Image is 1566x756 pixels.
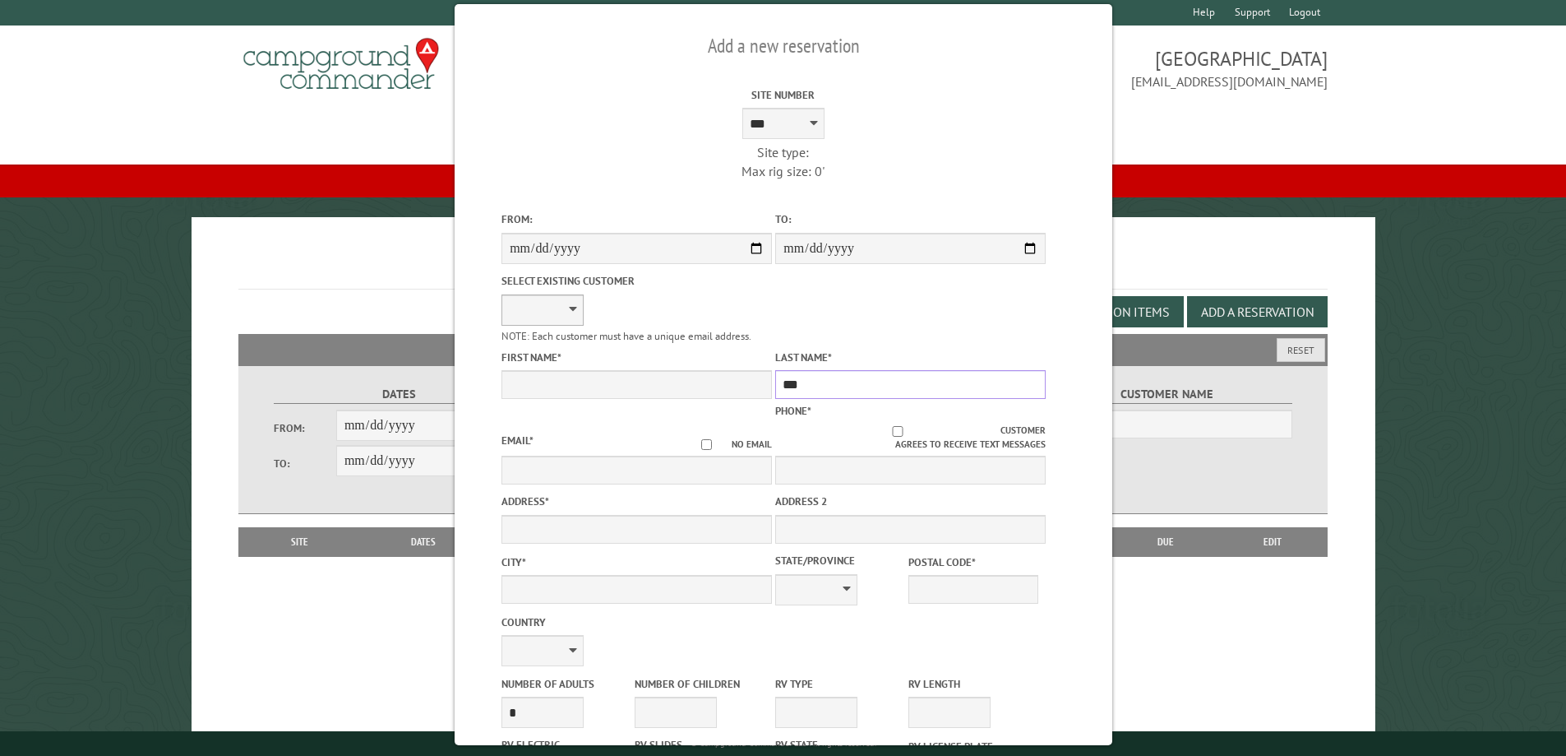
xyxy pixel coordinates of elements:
[908,676,1038,692] label: RV Length
[501,676,631,692] label: Number of Adults
[501,434,534,448] label: Email
[681,439,732,450] input: No email
[1042,296,1184,327] button: Edit Add-on Items
[274,456,336,471] label: To:
[648,143,918,161] div: Site type:
[501,737,631,753] label: RV Electric
[238,243,1328,289] h1: Reservations
[238,334,1328,365] h2: Filters
[1277,338,1325,362] button: Reset
[274,420,336,436] label: From:
[501,615,772,630] label: Country
[501,329,751,343] small: NOTE: Each customer must have a unique email address.
[794,426,1000,437] input: Customer agrees to receive text messages
[681,438,772,452] label: No email
[1114,527,1217,557] th: Due
[775,211,1046,227] label: To:
[238,32,444,96] img: Campground Commander
[501,494,772,509] label: Address
[648,162,918,180] div: Max rig size: 0'
[775,350,1046,365] label: Last Name
[274,385,524,404] label: Dates
[775,424,1046,452] label: Customer agrees to receive text messages
[648,87,918,103] label: Site Number
[775,737,905,753] label: RV State
[775,676,905,692] label: RV Type
[501,211,772,227] label: From:
[501,273,772,289] label: Select existing customer
[908,739,1038,754] label: RV License Plate
[1187,296,1328,327] button: Add a Reservation
[635,737,765,753] label: RV Slides
[1042,385,1292,404] label: Customer Name
[691,738,876,749] small: © Campground Commander LLC. All rights reserved.
[908,554,1038,570] label: Postal Code
[353,527,494,557] th: Dates
[501,350,772,365] label: First Name
[635,676,765,692] label: Number of Children
[501,554,772,570] label: City
[501,30,1065,62] h2: Add a new reservation
[775,553,905,568] label: State/Province
[1217,527,1328,557] th: Edit
[775,404,811,418] label: Phone
[775,494,1046,509] label: Address 2
[247,527,353,557] th: Site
